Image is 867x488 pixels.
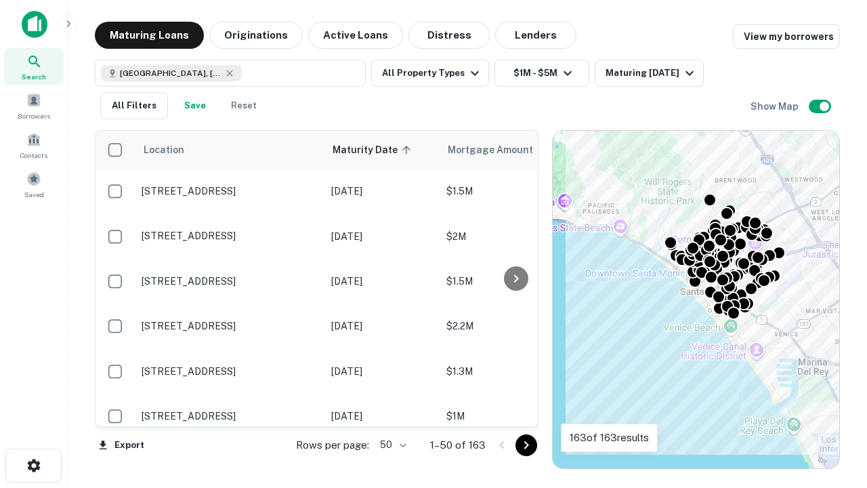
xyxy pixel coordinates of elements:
a: Search [4,48,64,85]
button: Maturing Loans [95,22,204,49]
span: Maturity Date [333,142,415,158]
th: Mortgage Amount [440,131,589,169]
button: Save your search to get updates of matches that match your search criteria. [173,92,217,119]
button: Reset [222,92,266,119]
p: $2.2M [446,319,582,333]
iframe: Chat Widget [799,380,867,445]
button: [GEOGRAPHIC_DATA], [GEOGRAPHIC_DATA], [GEOGRAPHIC_DATA] [95,60,366,87]
p: [DATE] [331,319,433,333]
th: Maturity Date [324,131,440,169]
img: capitalize-icon.png [22,11,47,38]
span: Search [22,71,46,82]
a: Borrowers [4,87,64,124]
button: All Property Types [371,60,489,87]
p: [DATE] [331,229,433,244]
a: Saved [4,166,64,203]
span: [GEOGRAPHIC_DATA], [GEOGRAPHIC_DATA], [GEOGRAPHIC_DATA] [120,67,221,79]
p: Rows per page: [296,437,369,453]
th: Location [135,131,324,169]
div: 50 [375,435,408,455]
button: Lenders [495,22,576,49]
p: [STREET_ADDRESS] [142,185,318,197]
button: Export [95,435,148,455]
button: All Filters [100,92,168,119]
a: View my borrowers [733,24,840,49]
button: Maturing [DATE] [595,60,704,87]
p: $1.5M [446,274,582,289]
span: Mortgage Amount [448,142,551,158]
p: [STREET_ADDRESS] [142,365,318,378]
button: Go to next page [515,434,537,456]
div: 0 0 [553,131,839,468]
button: Originations [209,22,303,49]
p: $1.3M [446,364,582,379]
p: [STREET_ADDRESS] [142,410,318,422]
p: [DATE] [331,409,433,424]
a: Contacts [4,127,64,163]
p: [STREET_ADDRESS] [142,275,318,287]
p: [DATE] [331,364,433,379]
p: [STREET_ADDRESS] [142,320,318,332]
p: $1M [446,409,582,424]
p: $2M [446,229,582,244]
h6: Show Map [750,99,801,114]
button: Distress [408,22,490,49]
button: Active Loans [308,22,403,49]
span: Contacts [20,150,47,161]
p: [STREET_ADDRESS] [142,230,318,242]
p: 1–50 of 163 [430,437,486,453]
p: 163 of 163 results [570,430,649,446]
p: [DATE] [331,184,433,199]
span: Location [143,142,184,158]
span: Saved [24,189,44,200]
p: $1.5M [446,184,582,199]
span: Borrowers [18,110,50,121]
p: [DATE] [331,274,433,289]
div: Maturing [DATE] [606,65,698,81]
button: $1M - $5M [494,60,589,87]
